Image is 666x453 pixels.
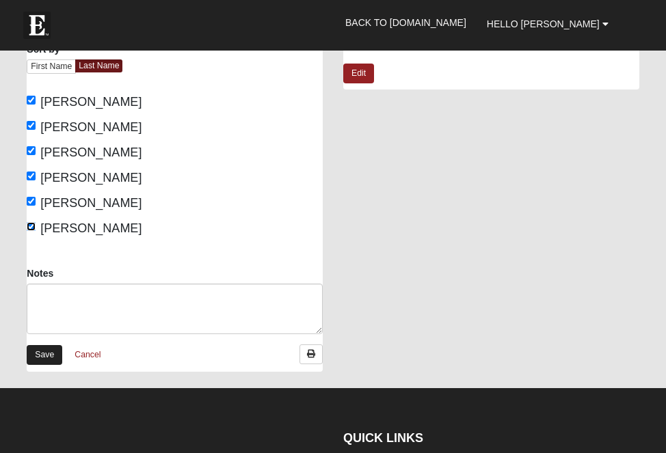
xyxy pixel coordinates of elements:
span: [PERSON_NAME] [40,95,142,109]
input: [PERSON_NAME] [27,96,36,105]
input: [PERSON_NAME] [27,146,36,155]
a: Cancel [66,344,109,366]
input: [PERSON_NAME] [27,222,36,231]
span: [PERSON_NAME] [40,221,142,235]
a: Back to [DOMAIN_NAME] [335,5,477,40]
a: Edit [343,64,374,83]
a: Save [27,345,62,365]
span: Hello [PERSON_NAME] [487,18,600,29]
input: [PERSON_NAME] [27,171,36,180]
a: Hello [PERSON_NAME] [477,7,619,41]
input: [PERSON_NAME] [27,197,36,206]
a: Print Attendance Roster [299,344,323,364]
span: [PERSON_NAME] [40,120,142,134]
a: First Name [27,59,76,74]
a: Last Name [75,59,122,72]
input: [PERSON_NAME] [27,121,36,130]
span: [PERSON_NAME] [40,146,142,159]
img: Eleven22 logo [23,12,51,39]
span: [PERSON_NAME] [40,196,142,210]
label: Notes [27,266,53,280]
span: [PERSON_NAME] [40,171,142,184]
